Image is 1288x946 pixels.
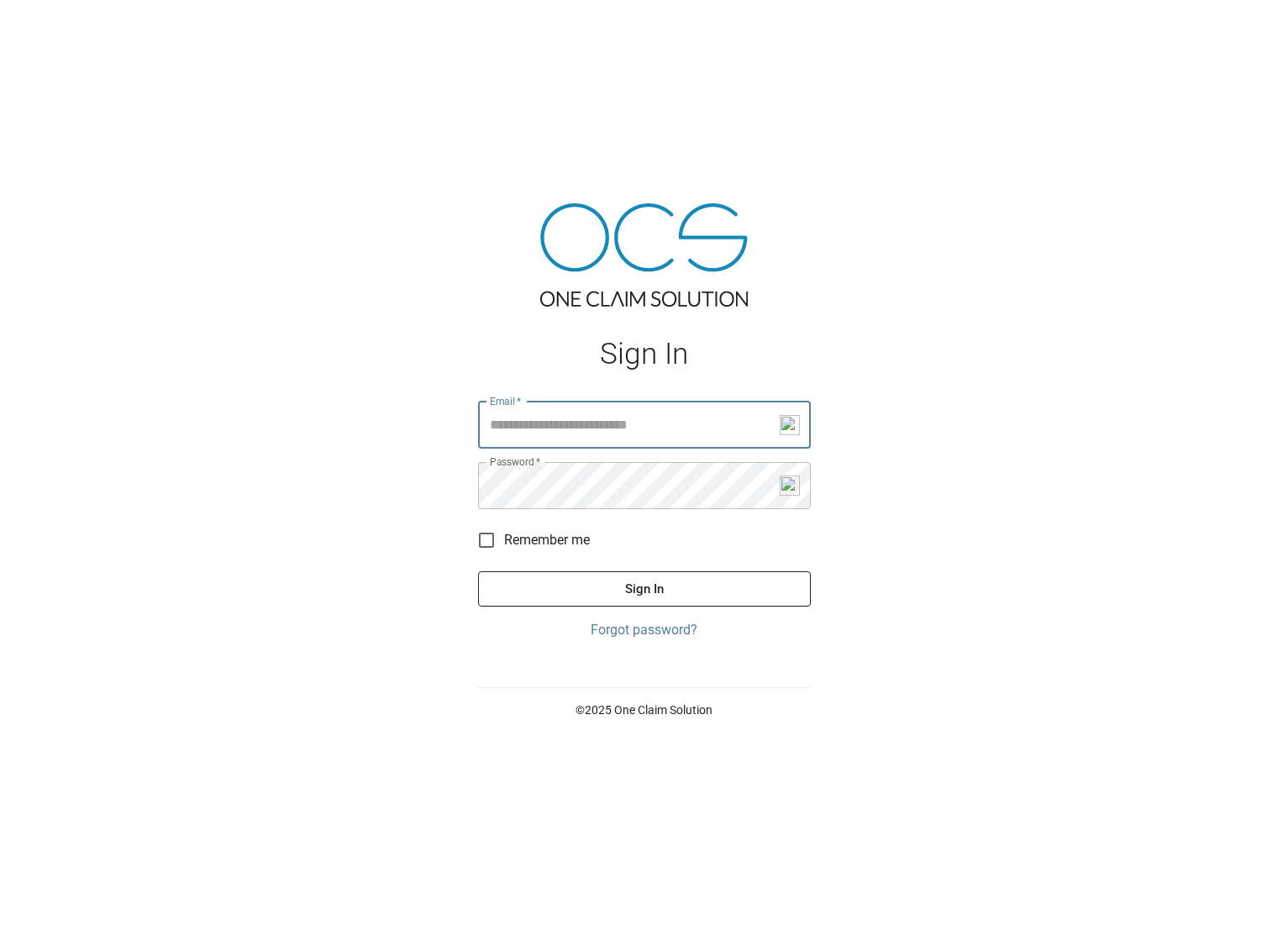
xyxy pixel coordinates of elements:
[478,337,811,371] h1: Sign In
[478,571,811,607] button: Sign In
[490,394,522,408] label: Email
[478,620,811,640] a: Forgot password?
[504,530,590,550] span: Remember me
[780,476,800,496] img: npw-badge-icon-locked.svg
[20,10,87,44] img: ocs-logo-white-transparent.png
[478,702,811,718] p: © 2025 One Claim Solution
[490,455,540,469] label: Password
[540,203,748,307] img: ocs-logo-tra.png
[780,415,800,435] img: npw-badge-icon-locked.svg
